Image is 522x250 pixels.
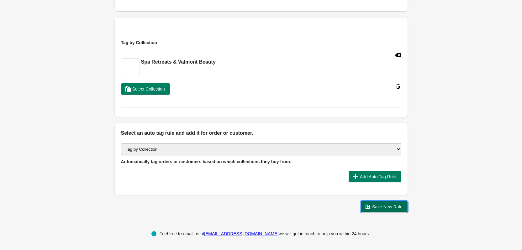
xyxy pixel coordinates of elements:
[360,174,396,179] span: Add Auto Tag Rule
[121,129,401,137] h2: Select an auto tag rule and add it for order or customer.
[141,58,216,66] h2: Spa Retreats & Valmont Beauty
[349,171,401,182] button: Add Auto Tag Rule
[132,86,165,91] span: Select Collection
[121,159,291,164] span: Automatically tag orders or customers based on which collections they buy from.
[372,204,403,209] span: Save New Rule
[204,231,278,236] a: [EMAIL_ADDRESS][DOMAIN_NAME]
[361,201,408,212] button: Save New Rule
[121,83,170,95] button: Select Collection
[121,40,157,45] span: Tag by Collection
[160,230,370,237] div: Feel free to email us at we will get in touch to help you within 24 hours.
